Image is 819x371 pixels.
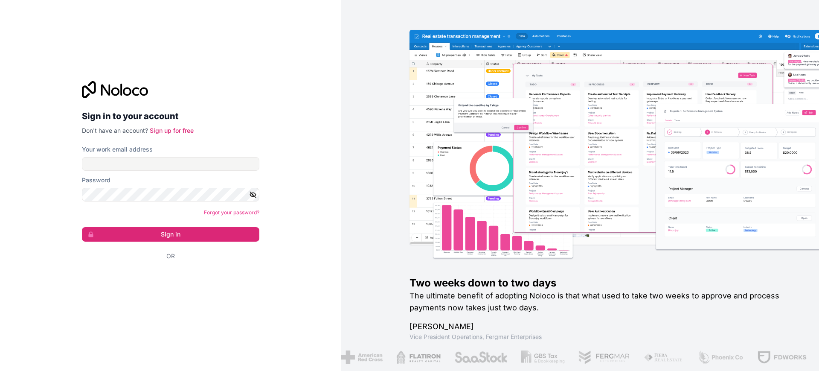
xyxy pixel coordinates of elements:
[340,351,381,364] img: /assets/american-red-cross-BAupjrZR.png
[150,127,194,134] a: Sign up for free
[755,351,805,364] img: /assets/fdworks-Bi04fVtw.png
[520,351,563,364] img: /assets/gbstax-C-GtDUiK.png
[82,127,148,134] span: Don't have an account?
[453,351,506,364] img: /assets/saastock-C6Zbiodz.png
[696,351,742,364] img: /assets/phoenix-BREaitsQ.png
[82,227,259,242] button: Sign in
[82,108,259,124] h2: Sign in to your account
[409,276,792,290] h1: Two weeks down to two days
[409,290,792,314] h2: The ultimate benefit of adopting Noloco is that what used to take two weeks to approve and proces...
[82,176,110,184] label: Password
[409,321,792,333] h1: [PERSON_NAME]
[82,145,153,154] label: Your work email address
[577,351,629,364] img: /assets/fergmar-CudnrXN5.png
[204,209,259,216] a: Forgot your password?
[82,157,259,171] input: Email address
[395,351,439,364] img: /assets/flatiron-C8eUkumj.png
[166,252,175,260] span: Or
[409,333,792,341] h1: Vice President Operations , Fergmar Enterprises
[642,351,682,364] img: /assets/fiera-fwj2N5v4.png
[82,188,259,202] input: Password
